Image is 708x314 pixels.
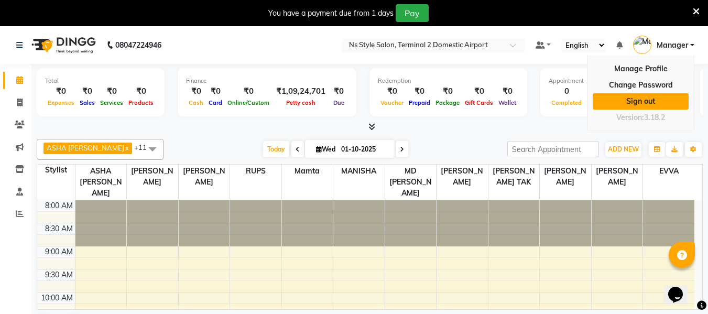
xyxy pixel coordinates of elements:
a: Change Password [593,77,689,93]
div: 8:00 AM [43,200,75,211]
button: ADD NEW [605,142,641,157]
div: 0 [549,85,584,98]
div: Appointment [549,77,679,85]
span: Sales [77,99,97,106]
div: ₹0 [97,85,126,98]
div: Stylist [37,165,75,176]
span: Manager [657,40,688,51]
span: Prepaid [406,99,433,106]
div: Total [45,77,156,85]
div: ₹0 [225,85,272,98]
div: ₹0 [378,85,406,98]
div: ₹0 [77,85,97,98]
span: ADD NEW [608,145,639,153]
div: 9:00 AM [43,246,75,257]
span: Voucher [378,99,406,106]
span: Services [97,99,126,106]
a: Sign out [593,93,689,110]
div: Redemption [378,77,519,85]
span: Online/Custom [225,99,272,106]
div: You have a payment due from 1 days [268,8,394,19]
img: logo [27,30,99,60]
span: Today [263,141,289,157]
span: Products [126,99,156,106]
span: [PERSON_NAME] TAK [488,165,540,189]
div: 10:00 AM [39,293,75,304]
span: +11 [134,143,155,151]
input: 2025-10-01 [338,142,390,157]
img: Manager [633,36,651,54]
span: [PERSON_NAME] [179,165,230,189]
span: Completed [549,99,584,106]
span: Upcoming [584,99,618,106]
span: Due [331,99,347,106]
span: Petty cash [284,99,318,106]
span: Expenses [45,99,77,106]
span: Wed [313,145,338,153]
div: ₹0 [462,85,496,98]
div: ₹0 [496,85,519,98]
span: [PERSON_NAME] [127,165,178,189]
div: 9:30 AM [43,269,75,280]
span: Mamta [282,165,333,178]
div: ₹0 [45,85,77,98]
span: ASHA [PERSON_NAME] [47,144,124,152]
div: ₹0 [406,85,433,98]
input: Search Appointment [507,141,599,157]
span: Package [433,99,462,106]
a: Manage Profile [593,61,689,77]
span: Cash [186,99,206,106]
div: ₹1,09,24,701 [272,85,330,98]
span: MANISHA [333,165,385,178]
iframe: chat widget [664,272,698,304]
span: Wallet [496,99,519,106]
b: 08047224946 [115,30,161,60]
span: [PERSON_NAME] [540,165,591,189]
div: 8:30 AM [43,223,75,234]
div: 0 [584,85,618,98]
span: Card [206,99,225,106]
div: ₹0 [126,85,156,98]
span: EVVA [643,165,694,178]
button: Pay [396,4,429,22]
div: Version:3.18.2 [593,110,689,125]
div: ₹0 [186,85,206,98]
div: ₹0 [206,85,225,98]
span: Gift Cards [462,99,496,106]
span: RUPS [230,165,281,178]
span: ASHA [PERSON_NAME] [75,165,127,200]
div: ₹0 [330,85,348,98]
span: [PERSON_NAME] [437,165,488,189]
div: ₹0 [433,85,462,98]
span: MD [PERSON_NAME] [385,165,437,200]
div: Finance [186,77,348,85]
a: x [124,144,129,152]
span: [PERSON_NAME] [592,165,643,189]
